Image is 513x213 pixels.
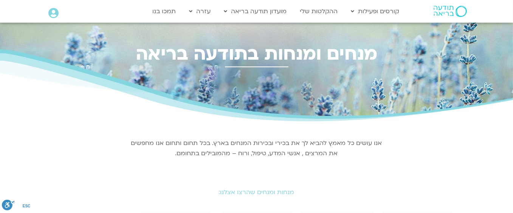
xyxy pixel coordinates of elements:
[347,4,403,19] a: קורסים ופעילות
[220,4,290,19] a: מועדון תודעה בריאה
[130,138,383,159] p: אנו עושים כל מאמץ להביא לך את בכירי ובכירות המנחים בארץ. בכל תחום ותחום אנו מחפשים את המרצים , אנ...
[149,4,180,19] a: תמכו בנו
[185,4,214,19] a: עזרה
[45,189,468,196] h2: מנחות ומנחים שהרצו אצלנו:
[45,43,468,64] h2: מנחים ומנחות בתודעה בריאה
[296,4,341,19] a: ההקלטות שלי
[434,6,467,17] img: תודעה בריאה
